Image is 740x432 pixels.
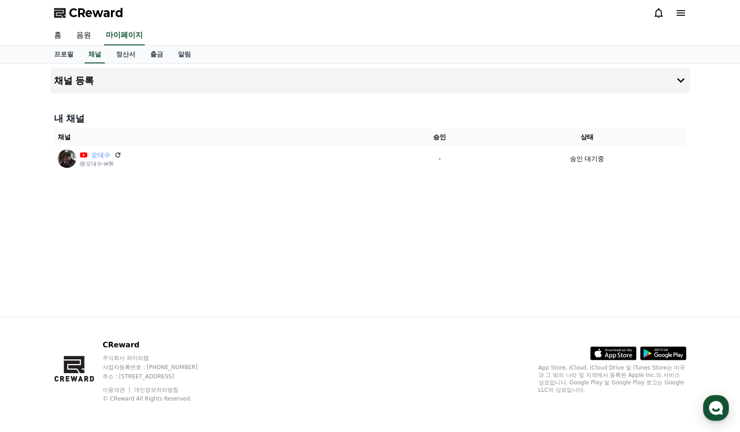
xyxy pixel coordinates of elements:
a: 프로필 [47,46,81,63]
p: App Store, iCloud, iCloud Drive 및 iTunes Store는 미국과 그 밖의 나라 및 지역에서 등록된 Apple Inc.의 서비스 상표입니다. Goo... [538,364,686,394]
a: 마이페이지 [104,26,145,45]
a: 정산서 [109,46,143,63]
a: 오대수 [91,150,110,160]
h4: 내 채널 [54,112,686,125]
p: @오대수-w9i [80,160,122,167]
p: 주식회사 와이피랩 [103,354,215,362]
p: 사업자등록번호 : [PHONE_NUMBER] [103,364,215,371]
a: 알림 [171,46,198,63]
p: CReward [103,339,215,351]
th: 승인 [391,129,488,146]
a: 홈 [47,26,69,45]
p: © CReward All Rights Reserved. [103,395,215,402]
span: CReward [69,6,123,20]
a: CReward [54,6,123,20]
th: 채널 [54,129,391,146]
button: 채널 등록 [50,68,690,93]
p: 주소 : [STREET_ADDRESS] [103,373,215,380]
h4: 채널 등록 [54,75,94,86]
a: 출금 [143,46,171,63]
a: 음원 [69,26,98,45]
a: 이용약관 [103,387,132,393]
p: - [395,154,484,164]
a: 개인정보처리방침 [134,387,178,393]
a: 채널 [85,46,105,63]
img: 오대수 [58,149,76,168]
p: 승인 대기중 [570,154,604,164]
th: 상태 [488,129,686,146]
